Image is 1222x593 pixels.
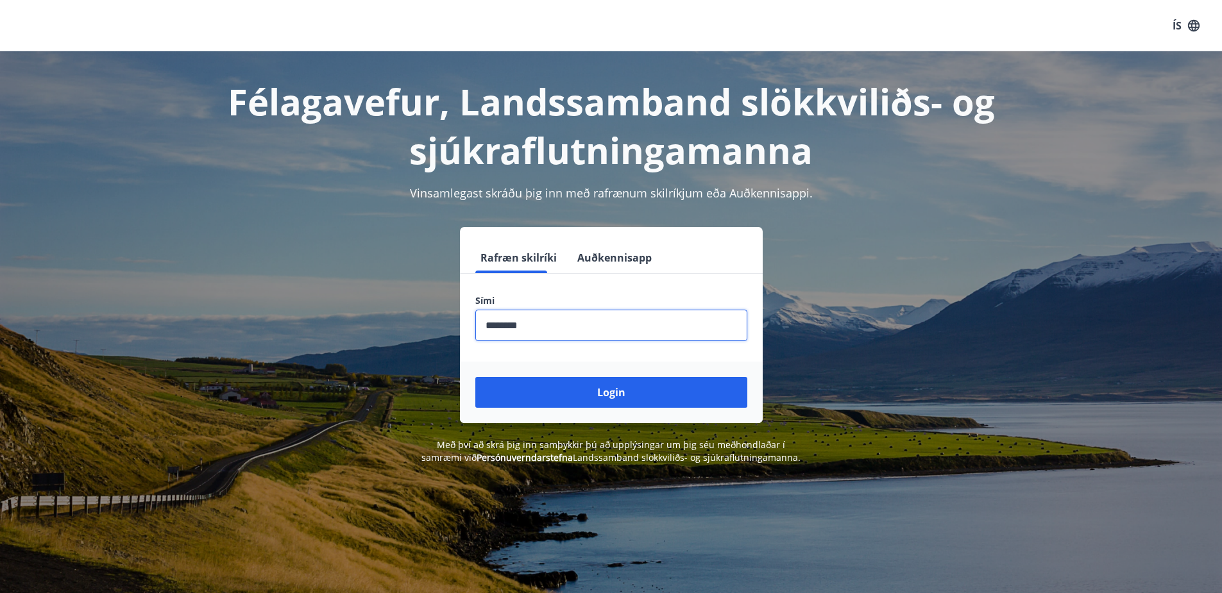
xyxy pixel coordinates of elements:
[165,77,1058,174] h1: Félagavefur, Landssamband slökkviliðs- og sjúkraflutningamanna
[477,451,573,464] a: Persónuverndarstefna
[1166,14,1207,37] button: ÍS
[475,294,747,307] label: Sími
[475,377,747,408] button: Login
[475,242,562,273] button: Rafræn skilríki
[421,438,801,464] span: Með því að skrá þig inn samþykkir þú að upplýsingar um þig séu meðhöndlaðar í samræmi við Landssa...
[572,242,657,273] button: Auðkennisapp
[410,185,813,201] span: Vinsamlegast skráðu þig inn með rafrænum skilríkjum eða Auðkennisappi.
